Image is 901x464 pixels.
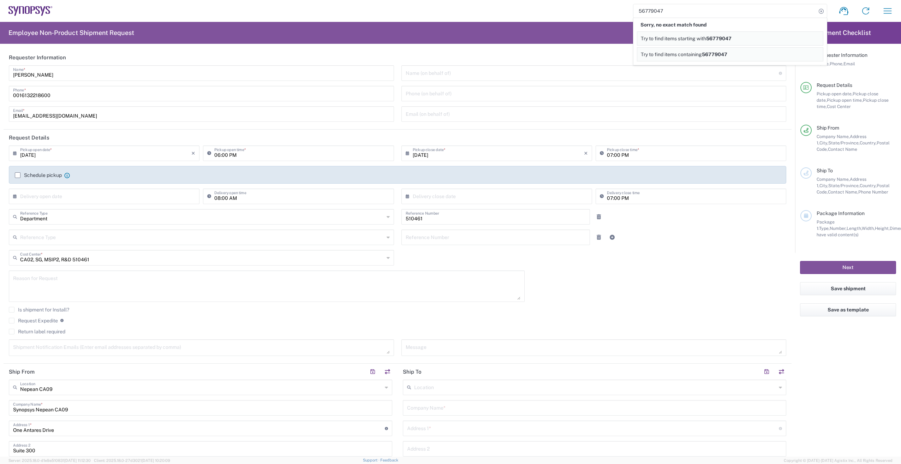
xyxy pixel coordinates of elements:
span: Requester Information [817,52,867,58]
h2: Employee Non-Product Shipment Request [8,29,134,37]
label: Schedule pickup [15,172,62,178]
span: Contact Name [828,147,857,152]
label: Is shipment for Install? [9,307,69,313]
button: Save as template [800,303,896,316]
span: Number, [830,226,847,231]
span: Email [843,61,855,66]
span: Pickup open time, [827,97,863,103]
label: Request Expedite [9,318,58,323]
span: [DATE] 10:20:09 [142,458,170,463]
button: Save shipment [800,282,896,295]
span: Country, [860,183,877,188]
span: Pickup open date, [817,91,853,96]
a: Support [363,458,381,462]
span: Company Name, [817,177,850,182]
button: Next [800,261,896,274]
h2: Ship From [9,368,35,375]
span: Request Details [817,82,852,88]
span: State/Province, [828,183,860,188]
span: Package Information [817,210,865,216]
h2: Shipment Checklist [801,29,871,37]
span: Company Name, [817,134,850,139]
label: Return label required [9,329,65,334]
div: Sorry, no exact match found [637,18,823,31]
span: Width, [862,226,875,231]
a: Remove Reference [594,232,604,242]
a: Feedback [380,458,398,462]
span: 56779047 [706,36,732,41]
span: City, [819,183,828,188]
span: City, [819,140,828,145]
input: Shipment, tracking or reference number [633,4,816,18]
a: Remove Reference [594,212,604,222]
span: Ship From [817,125,839,131]
span: Try to find items starting with [641,36,706,41]
span: Ship To [817,168,833,173]
span: Type, [819,226,830,231]
span: Phone, [830,61,843,66]
span: 56779047 [702,52,727,57]
span: Cost Center [827,104,851,109]
span: Client: 2025.18.0-27d3021 [94,458,170,463]
span: Length, [847,226,862,231]
span: Country, [860,140,877,145]
span: Phone Number [858,189,888,195]
h2: Requester Information [9,54,66,61]
h2: Ship To [403,368,422,375]
i: × [584,148,588,159]
a: Add Reference [607,232,617,242]
i: × [191,148,195,159]
span: Try to find items containing [641,52,702,57]
span: Copyright © [DATE]-[DATE] Agistix Inc., All Rights Reserved [784,457,893,464]
span: State/Province, [828,140,860,145]
span: [DATE] 11:12:30 [64,458,91,463]
span: Contact Name, [828,189,858,195]
span: Height, [875,226,890,231]
span: Server: 2025.18.0-d1e9a510831 [8,458,91,463]
span: Package 1: [817,219,835,231]
h2: Request Details [9,134,49,141]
